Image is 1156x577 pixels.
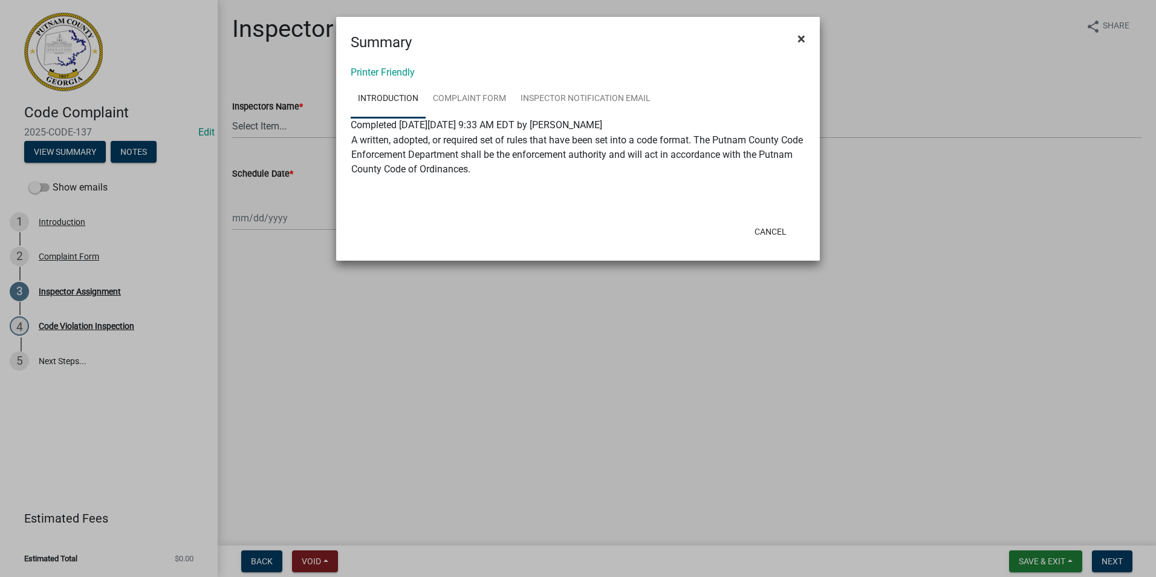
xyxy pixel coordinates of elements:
a: Inspector Notification Email [513,80,658,119]
span: × [797,30,805,47]
span: Completed [DATE][DATE] 9:33 AM EDT by [PERSON_NAME] [351,119,602,131]
a: Introduction [351,80,426,119]
a: Complaint Form [426,80,513,119]
button: Close [788,22,815,56]
h4: Summary [351,31,412,53]
a: Printer Friendly [351,67,415,78]
button: Cancel [745,221,796,243]
td: A written, adopted, or required set of rules that have been set into a code format. The Putnam Co... [351,132,805,177]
